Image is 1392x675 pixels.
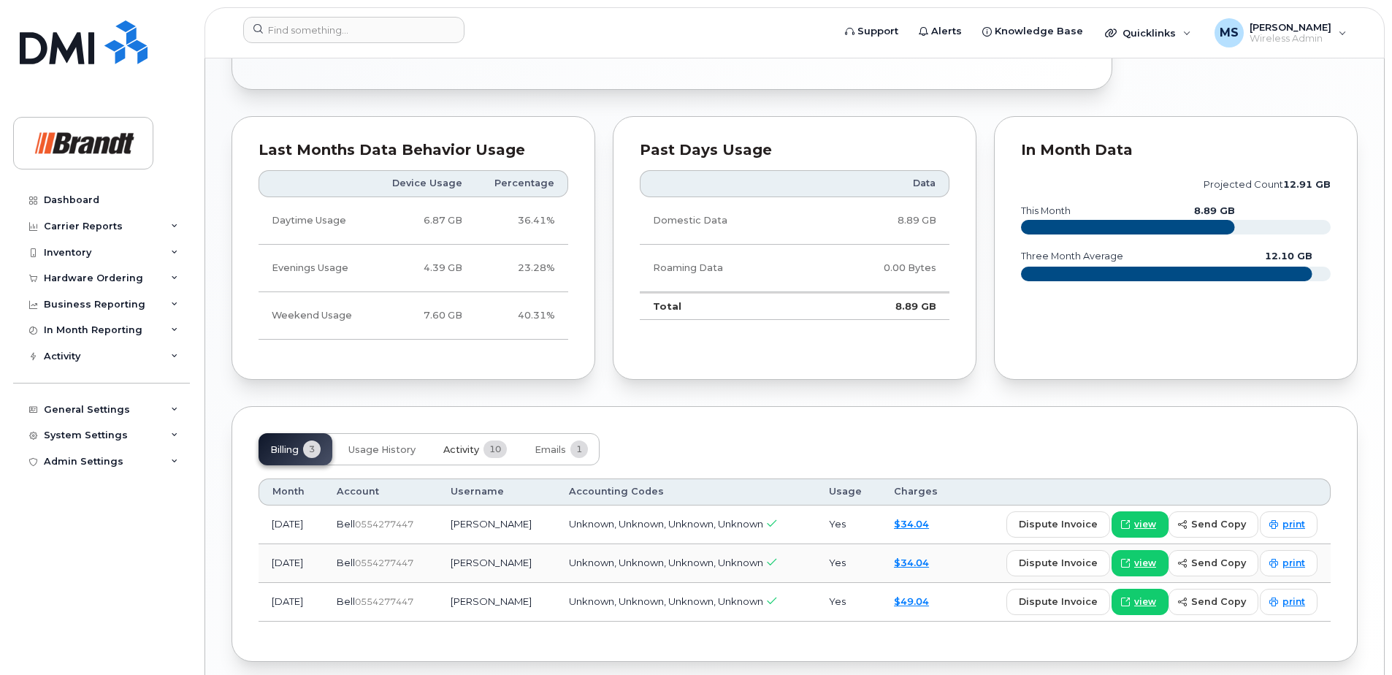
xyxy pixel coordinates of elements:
th: Accounting Codes [556,478,815,505]
a: print [1260,550,1318,576]
span: send copy [1191,595,1246,609]
button: send copy [1169,589,1258,615]
td: [DATE] [259,544,324,583]
text: this month [1020,205,1071,216]
span: dispute invoice [1019,595,1098,609]
td: 0.00 Bytes [814,245,949,292]
span: print [1282,595,1305,609]
span: Knowledge Base [995,24,1083,39]
td: 23.28% [475,245,568,292]
td: [DATE] [259,583,324,622]
span: Emails [535,444,566,456]
th: Data [814,170,949,197]
span: dispute invoice [1019,556,1098,570]
span: Support [857,24,898,39]
th: Month [259,478,324,505]
td: Domestic Data [640,197,814,245]
td: 8.89 GB [814,197,949,245]
a: view [1112,511,1169,538]
span: dispute invoice [1019,517,1098,531]
span: Bell [337,557,355,568]
a: Alerts [909,17,972,46]
td: Evenings Usage [259,245,372,292]
button: dispute invoice [1006,589,1110,615]
span: print [1282,557,1305,570]
a: print [1260,589,1318,615]
span: Alerts [931,24,962,39]
td: [PERSON_NAME] [437,583,556,622]
span: Unknown, Unknown, Unknown, Unknown [569,557,763,568]
span: MS [1220,24,1239,42]
a: view [1112,550,1169,576]
span: view [1134,518,1156,531]
a: view [1112,589,1169,615]
span: 10 [483,441,507,458]
a: $34.04 [894,557,929,568]
td: 8.89 GB [814,292,949,320]
td: Total [640,292,814,320]
th: Charges [881,478,958,505]
td: 40.31% [475,292,568,340]
a: Knowledge Base [972,17,1093,46]
tr: Friday from 6:00pm to Monday 8:00am [259,292,568,340]
span: Unknown, Unknown, Unknown, Unknown [569,518,763,530]
td: [PERSON_NAME] [437,506,556,544]
td: [PERSON_NAME] [437,544,556,583]
td: Weekend Usage [259,292,372,340]
text: three month average [1020,251,1123,262]
th: Device Usage [372,170,475,197]
span: Bell [337,595,355,607]
td: 4.39 GB [372,245,475,292]
button: dispute invoice [1006,511,1110,538]
span: view [1134,595,1156,609]
th: Username [437,478,556,505]
text: projected count [1204,179,1331,190]
span: print [1282,518,1305,531]
a: $49.04 [894,595,929,607]
span: send copy [1191,517,1246,531]
td: Yes [816,506,881,544]
tspan: 12.91 GB [1283,179,1331,190]
span: view [1134,557,1156,570]
td: Roaming Data [640,245,814,292]
text: 12.10 GB [1265,251,1312,262]
div: Megan Scheel [1204,18,1357,47]
div: Last Months Data Behavior Usage [259,143,568,158]
div: Quicklinks [1095,18,1201,47]
span: Unknown, Unknown, Unknown, Unknown [569,595,763,607]
button: send copy [1169,550,1258,576]
input: Find something... [243,17,464,43]
td: Yes [816,583,881,622]
text: 8.89 GB [1194,205,1235,216]
button: dispute invoice [1006,550,1110,576]
td: Daytime Usage [259,197,372,245]
th: Percentage [475,170,568,197]
tr: Weekdays from 6:00pm to 8:00am [259,245,568,292]
span: [PERSON_NAME] [1250,21,1331,33]
span: 1 [570,441,588,458]
a: $34.04 [894,518,929,530]
th: Usage [816,478,881,505]
td: 6.87 GB [372,197,475,245]
td: [DATE] [259,506,324,544]
span: Wireless Admin [1250,33,1331,45]
div: Past Days Usage [640,143,949,158]
span: 0554277447 [355,557,413,568]
span: Quicklinks [1123,27,1176,39]
div: In Month Data [1021,143,1331,158]
td: 7.60 GB [372,292,475,340]
span: send copy [1191,556,1246,570]
th: Account [324,478,437,505]
a: print [1260,511,1318,538]
button: send copy [1169,511,1258,538]
span: 0554277447 [355,519,413,530]
span: Activity [443,444,479,456]
span: 0554277447 [355,596,413,607]
td: 36.41% [475,197,568,245]
td: Yes [816,544,881,583]
a: Support [835,17,909,46]
span: Usage History [348,444,416,456]
span: Bell [337,518,355,530]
